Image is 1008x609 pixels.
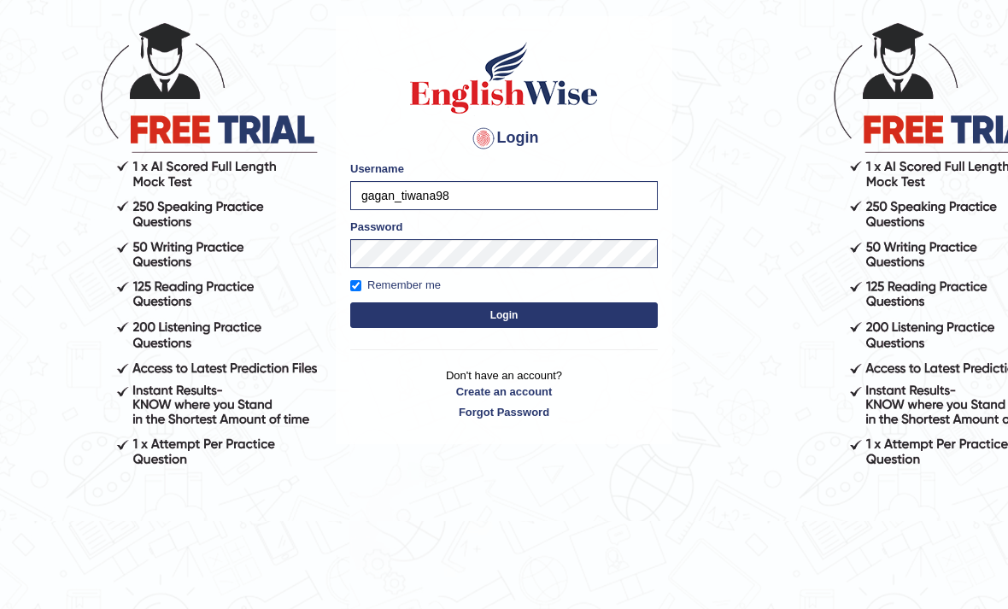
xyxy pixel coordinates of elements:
p: Don't have an account? [350,367,658,420]
label: Password [350,219,402,235]
a: Create an account [350,384,658,400]
h4: Login [350,125,658,152]
img: Logo of English Wise sign in for intelligent practice with AI [407,39,601,116]
label: Username [350,161,404,177]
button: Login [350,302,658,328]
label: Remember me [350,277,441,294]
a: Forgot Password [350,404,658,420]
input: Remember me [350,280,361,291]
